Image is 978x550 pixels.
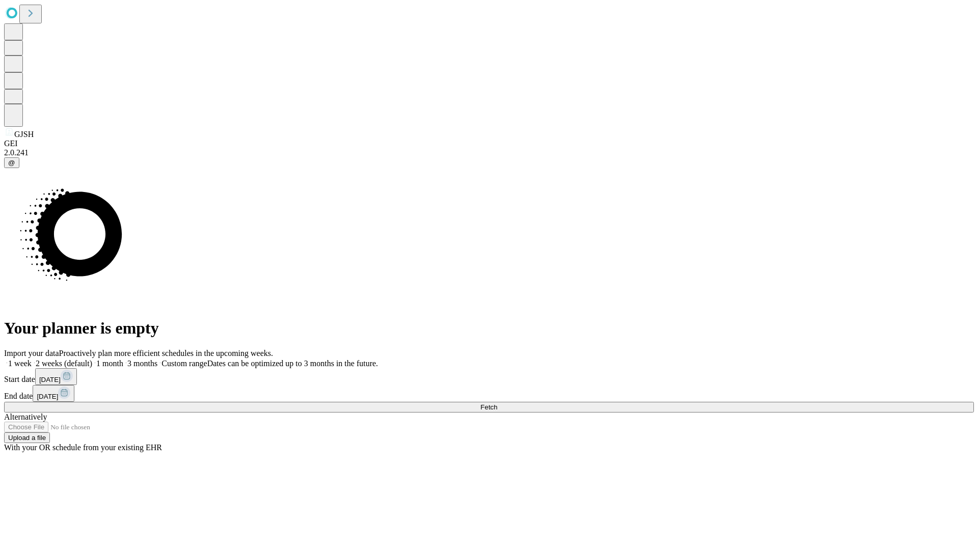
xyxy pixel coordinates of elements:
span: Custom range [161,359,207,368]
span: Dates can be optimized up to 3 months in the future. [207,359,378,368]
button: @ [4,157,19,168]
button: Upload a file [4,432,50,443]
button: [DATE] [35,368,77,385]
button: Fetch [4,402,974,413]
span: 2 weeks (default) [36,359,92,368]
span: Alternatively [4,413,47,421]
span: @ [8,159,15,167]
div: Start date [4,368,974,385]
span: 3 months [127,359,157,368]
span: Import your data [4,349,59,358]
span: Fetch [480,403,497,411]
h1: Your planner is empty [4,319,974,338]
div: GEI [4,139,974,148]
span: 1 week [8,359,32,368]
div: 2.0.241 [4,148,974,157]
span: [DATE] [39,376,61,383]
span: 1 month [96,359,123,368]
span: GJSH [14,130,34,139]
span: [DATE] [37,393,58,400]
div: End date [4,385,974,402]
span: Proactively plan more efficient schedules in the upcoming weeks. [59,349,273,358]
span: With your OR schedule from your existing EHR [4,443,162,452]
button: [DATE] [33,385,74,402]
